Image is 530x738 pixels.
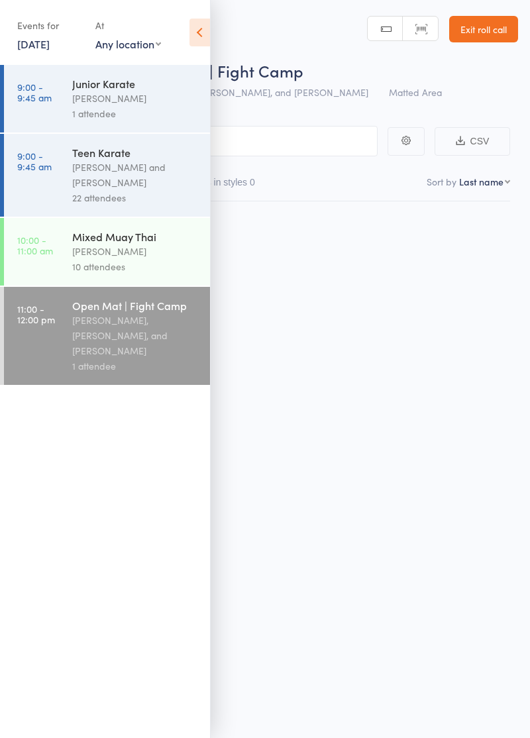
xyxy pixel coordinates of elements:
[17,235,53,256] time: 10:00 - 11:00 am
[250,177,255,187] div: 0
[72,190,199,205] div: 22 attendees
[117,85,368,99] span: [PERSON_NAME], [PERSON_NAME], and [PERSON_NAME]
[4,218,210,286] a: 10:00 -11:00 amMixed Muay Thai[PERSON_NAME]10 attendees
[389,85,442,99] span: Matted Area
[17,36,50,51] a: [DATE]
[95,15,161,36] div: At
[4,65,210,132] a: 9:00 -9:45 amJunior Karate[PERSON_NAME]1 attendee
[95,36,161,51] div: Any location
[449,16,518,42] a: Exit roll call
[72,244,199,259] div: [PERSON_NAME]
[427,175,456,188] label: Sort by
[4,134,210,217] a: 9:00 -9:45 amTeen Karate[PERSON_NAME] and [PERSON_NAME]22 attendees
[17,15,82,36] div: Events for
[72,160,199,190] div: [PERSON_NAME] and [PERSON_NAME]
[131,60,303,81] span: Open Mat | Fight Camp
[72,76,199,91] div: Junior Karate
[72,313,199,358] div: [PERSON_NAME], [PERSON_NAME], and [PERSON_NAME]
[17,150,52,172] time: 9:00 - 9:45 am
[72,229,199,244] div: Mixed Muay Thai
[184,170,255,201] button: Others in styles0
[72,145,199,160] div: Teen Karate
[72,298,199,313] div: Open Mat | Fight Camp
[17,81,52,103] time: 9:00 - 9:45 am
[435,127,510,156] button: CSV
[72,259,199,274] div: 10 attendees
[72,358,199,374] div: 1 attendee
[72,106,199,121] div: 1 attendee
[459,175,503,188] div: Last name
[4,287,210,385] a: 11:00 -12:00 pmOpen Mat | Fight Camp[PERSON_NAME], [PERSON_NAME], and [PERSON_NAME]1 attendee
[17,303,55,325] time: 11:00 - 12:00 pm
[72,91,199,106] div: [PERSON_NAME]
